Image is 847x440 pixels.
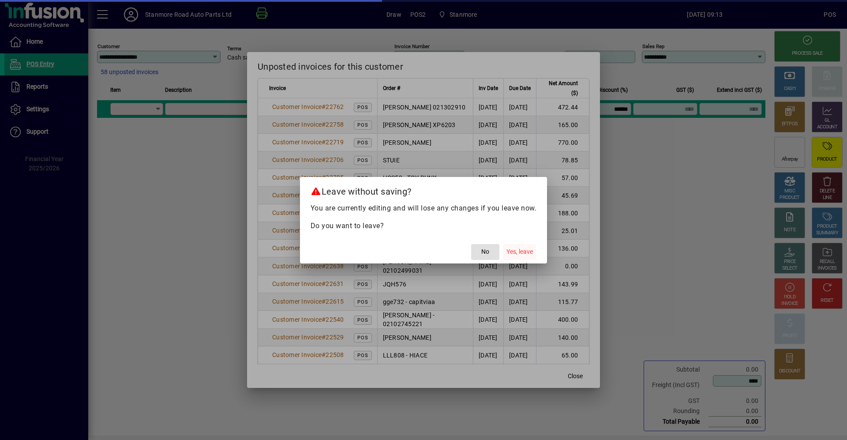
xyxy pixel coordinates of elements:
p: Do you want to leave? [311,221,537,231]
span: No [481,247,489,256]
p: You are currently editing and will lose any changes if you leave now. [311,203,537,214]
button: Yes, leave [503,244,536,260]
button: No [471,244,499,260]
h2: Leave without saving? [300,177,547,203]
span: Yes, leave [506,247,533,256]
